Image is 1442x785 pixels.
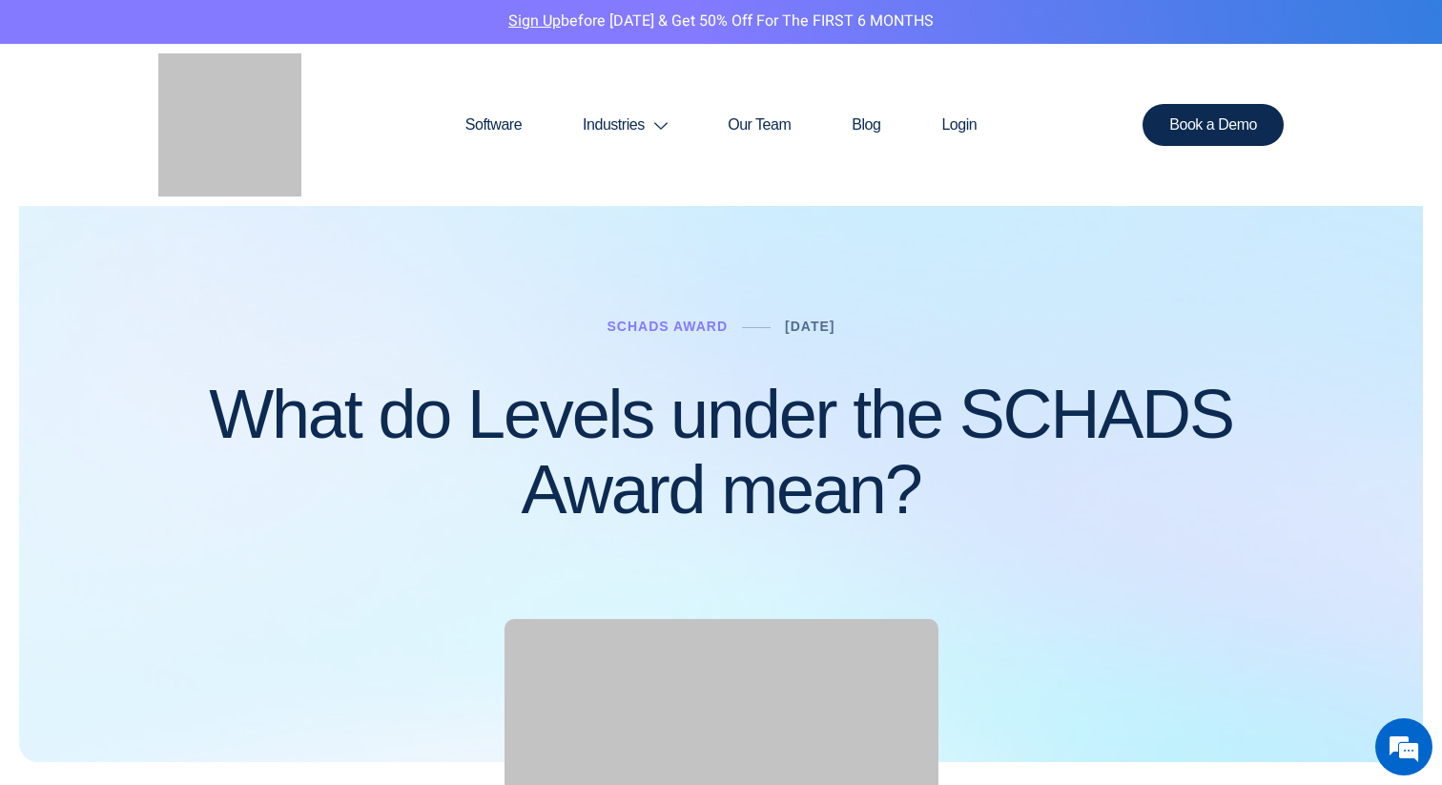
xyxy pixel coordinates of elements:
p: before [DATE] & Get 50% Off for the FIRST 6 MONTHS [14,10,1428,34]
span: Book a Demo [1169,117,1257,133]
a: Login [911,79,1007,171]
a: Software [435,79,552,171]
a: Book a Demo [1143,104,1284,146]
a: Industries [552,79,697,171]
a: Our Team [697,79,821,171]
a: Schads Award [607,319,728,334]
a: [DATE] [785,319,834,334]
h1: What do Levels under the SCHADS Award mean? [158,377,1284,527]
a: Sign Up [508,10,561,32]
a: Blog [821,79,911,171]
